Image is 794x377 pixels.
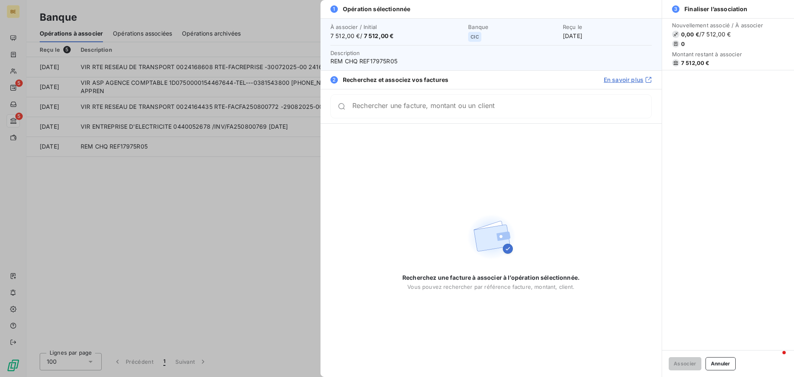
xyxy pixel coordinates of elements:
span: CIC [471,34,478,39]
a: En savoir plus [604,76,652,84]
span: Vous pouvez rechercher par référence facture, montant, client. [407,283,574,290]
span: 7 512,00 € [681,60,710,66]
span: 3 [672,5,679,13]
span: 1 [330,5,338,13]
span: Recherchez une facture à associer à l’opération sélectionnée. [402,274,580,282]
span: Montant restant à associer [672,51,763,58]
span: Nouvellement associé / À associer [672,22,763,29]
span: 7 512,00 € [364,32,394,39]
span: Recherchez et associez vos factures [343,76,448,84]
span: Opération sélectionnée [343,5,410,13]
span: À associer / Initial [330,24,463,30]
div: [DATE] [563,24,652,40]
span: Finaliser l’association [684,5,747,13]
span: REM CHQ REF17975R05 [330,57,652,65]
span: Description [330,50,360,56]
span: Banque [468,24,558,30]
button: Associer [669,357,701,370]
iframe: Intercom live chat [766,349,786,369]
span: 0 [681,41,685,47]
span: 0,00 € [681,31,699,38]
span: Reçu le [563,24,652,30]
button: Annuler [706,357,736,370]
span: 7 512,00 € / [330,32,463,40]
span: / 7 512,00 € [699,30,731,38]
span: 2 [330,76,338,84]
input: placeholder [352,102,651,110]
img: Empty state [465,211,518,264]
